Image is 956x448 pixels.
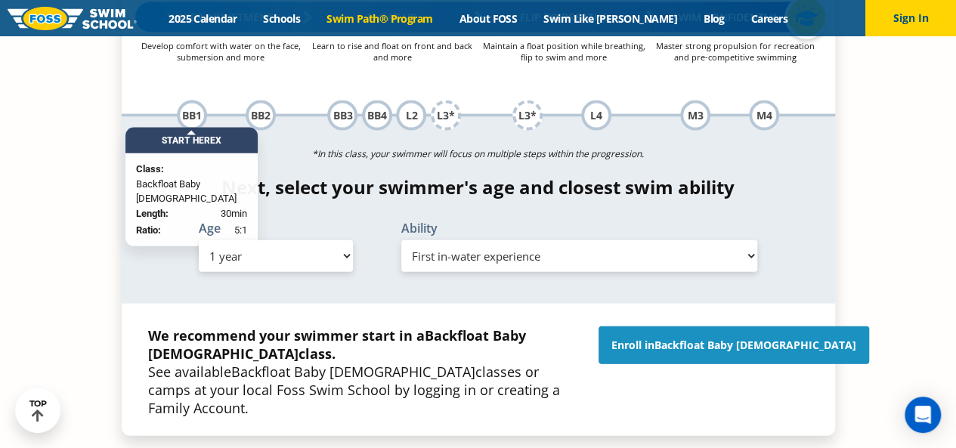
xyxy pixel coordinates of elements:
span: Backfloat Baby [DEMOGRAPHIC_DATA] [148,326,526,363]
p: *In this class, your swimmer will focus on multiple steps within the progression. [122,144,835,165]
div: L2 [396,100,426,131]
a: Swim Like [PERSON_NAME] [531,11,691,26]
div: BB1 [177,100,207,131]
div: L4 [581,100,611,131]
label: Age [199,222,353,234]
strong: Ratio: [136,224,161,236]
a: Swim Path® Program [314,11,446,26]
a: Enroll inBackfloat Baby [DEMOGRAPHIC_DATA] [599,326,869,364]
div: Open Intercom Messenger [905,397,941,433]
a: Blog [690,11,738,26]
div: BB4 [362,100,392,131]
h4: Next, select your swimmer's age and closest swim ability [122,177,835,198]
div: BB3 [327,100,357,131]
span: Backfloat Baby [DEMOGRAPHIC_DATA] [231,363,475,381]
img: FOSS Swim School Logo [8,7,137,30]
div: M3 [680,100,710,131]
p: See available classes or camps at your local Foss Swim School by logging in or creating a Family ... [148,326,583,417]
strong: Class: [136,163,164,175]
div: Start Here [125,128,258,153]
strong: Length: [136,208,169,219]
span: Backfloat Baby [DEMOGRAPHIC_DATA] [136,177,247,206]
div: BB2 [246,100,276,131]
p: Learn to rise and float on front and back and more [307,40,478,63]
p: Master strong propulsion for recreation and pre-competitive swimming [650,40,821,63]
a: Schools [250,11,314,26]
a: 2025 Calendar [156,11,250,26]
span: X [215,135,221,146]
p: Develop comfort with water on the face, submersion and more [135,40,307,63]
div: TOP [29,399,47,422]
p: Maintain a float position while breathing, flip to swim and more [478,40,650,63]
a: About FOSS [446,11,531,26]
label: Ability [401,222,758,234]
span: 30min [221,206,247,221]
a: Careers [738,11,800,26]
span: Backfloat Baby [DEMOGRAPHIC_DATA] [654,338,856,352]
strong: We recommend your swimmer start in a class. [148,326,526,363]
div: M4 [749,100,779,131]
